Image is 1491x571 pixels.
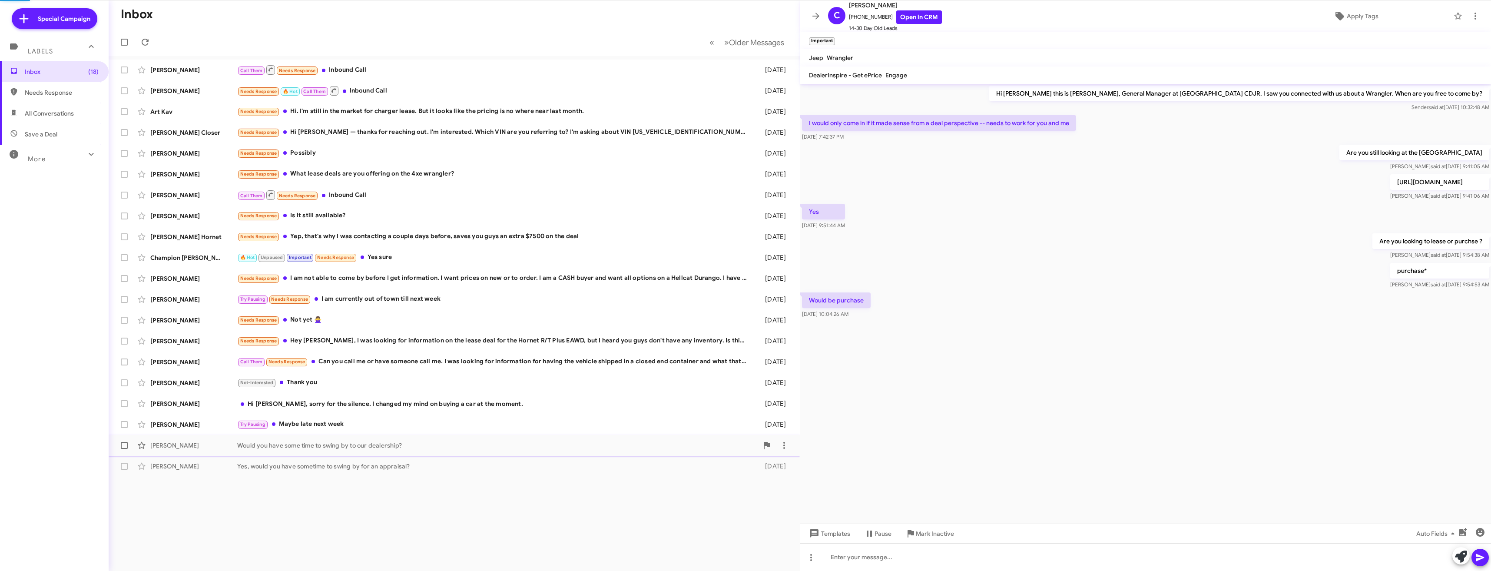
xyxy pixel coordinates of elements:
span: Needs Response [268,359,305,365]
span: 🔥 Hot [283,89,298,94]
button: Pause [857,526,898,541]
span: Needs Response [240,129,277,135]
div: Yep, that's why I was contacting a couple days before, saves you guys an extra $7500 on the deal [237,232,752,242]
span: [PERSON_NAME] [DATE] 9:54:38 AM [1390,252,1489,258]
p: Are you still looking at the [GEOGRAPHIC_DATA] [1339,145,1489,160]
span: Sender [DATE] 10:32:48 AM [1411,104,1489,110]
small: Important [809,37,835,45]
a: Special Campaign [12,8,97,29]
div: [PERSON_NAME] [150,441,237,450]
div: [DATE] [752,316,793,325]
div: Art Kav [150,107,237,116]
span: » [724,37,729,48]
div: [PERSON_NAME] [150,316,237,325]
div: [PERSON_NAME] [150,399,237,408]
span: More [28,155,46,163]
p: [URL][DOMAIN_NAME] [1390,174,1489,190]
span: said at [1431,252,1446,258]
p: Would be purchase [802,292,871,308]
div: Maybe late next week [237,419,752,429]
div: [DATE] [752,420,793,429]
div: [PERSON_NAME] [150,337,237,345]
div: [PERSON_NAME] [150,274,237,283]
div: Champion [PERSON_NAME] [150,253,237,262]
div: What lease deals are you offering on the 4xe wrangler? [237,169,752,179]
span: [DATE] 7:42:37 PM [802,133,844,140]
div: [PERSON_NAME] [150,462,237,471]
span: [DATE] 10:04:26 AM [802,311,848,317]
div: [PERSON_NAME] [150,66,237,74]
div: [PERSON_NAME] [150,86,237,95]
span: Needs Response [240,317,277,323]
span: Needs Response [317,255,354,260]
div: [DATE] [752,107,793,116]
h1: Inbox [121,7,153,21]
span: DealerInspire - Get ePrice [809,71,882,79]
div: Hey [PERSON_NAME], I was looking for information on the lease deal for the Hornet R/T Plus EAWD, ... [237,336,752,346]
span: All Conversations [25,109,74,118]
button: Mark Inactive [898,526,961,541]
div: [PERSON_NAME] [150,295,237,304]
div: Inbound Call [237,64,752,75]
div: [DATE] [752,149,793,158]
div: Can you call me or have someone call me. I was looking for information for having the vehicle shi... [237,357,752,367]
div: [DATE] [752,399,793,408]
span: Call Them [303,89,326,94]
span: Pause [875,526,891,541]
div: [DATE] [752,66,793,74]
span: Apply Tags [1347,8,1378,24]
span: Save a Deal [25,130,57,139]
span: Needs Response [240,276,277,281]
p: Are you looking to lease or purchse ? [1372,233,1489,249]
span: [PHONE_NUMBER] [849,10,942,24]
div: I am currently out of town till next week [237,294,752,304]
div: [DATE] [752,274,793,283]
div: [PERSON_NAME] [150,420,237,429]
span: Older Messages [729,38,784,47]
p: purchase* [1390,263,1489,279]
span: said at [1428,104,1444,110]
div: [DATE] [752,191,793,199]
div: Hi. I'm still in the market for charger lease. But it looks like the pricing is no where near las... [237,106,752,116]
span: Engage [885,71,907,79]
span: said at [1431,163,1446,169]
span: Unpaused [261,255,283,260]
span: « [709,37,714,48]
span: Needs Response [240,109,277,114]
span: Important [289,255,311,260]
nav: Page navigation example [705,33,789,51]
span: Needs Response [240,150,277,156]
div: [DATE] [752,232,793,241]
div: [PERSON_NAME] Hornet [150,232,237,241]
div: [DATE] [752,86,793,95]
span: Call Them [240,68,263,73]
span: [PERSON_NAME] [DATE] 9:41:06 AM [1390,193,1489,199]
div: [PERSON_NAME] [150,191,237,199]
span: Auto Fields [1416,526,1458,541]
p: Hi [PERSON_NAME] this is [PERSON_NAME], General Manager at [GEOGRAPHIC_DATA] CDJR. I saw you conn... [989,86,1489,101]
p: I would only come in if it made sense from a deal perspective -- needs to work for you and me [802,115,1076,131]
button: Auto Fields [1409,526,1465,541]
div: [DATE] [752,462,793,471]
span: Not-Interested [240,380,274,385]
div: Yes sure [237,252,752,262]
span: 14-30 Day Old Leads [849,24,942,33]
span: 🔥 Hot [240,255,255,260]
div: Would you have some time to swing by to our dealership? [237,441,758,450]
span: Needs Response [240,338,277,344]
span: Call Them [240,359,263,365]
span: Needs Response [279,68,316,73]
div: [DATE] [752,253,793,262]
span: Labels [28,47,53,55]
div: Hi [PERSON_NAME] — thanks for reaching out. I'm interested. Which VIN are you referring to? I'm a... [237,127,752,137]
span: said at [1431,193,1446,199]
span: (18) [88,67,99,76]
span: said at [1431,281,1446,288]
span: [PERSON_NAME] [DATE] 9:54:53 AM [1390,281,1489,288]
span: Jeep [809,54,823,62]
div: [PERSON_NAME] [150,378,237,387]
span: Mark Inactive [916,526,954,541]
div: [DATE] [752,212,793,220]
button: Previous [704,33,719,51]
div: Inbound Call [237,85,752,96]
